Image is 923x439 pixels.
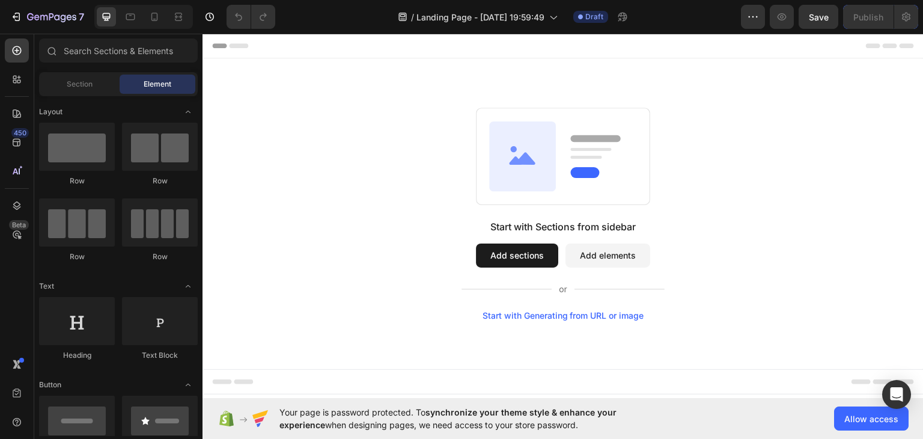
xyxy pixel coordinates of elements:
span: / [411,11,414,23]
iframe: Design area [203,34,923,398]
div: Publish [853,11,883,23]
div: Row [39,251,115,262]
div: 450 [11,128,29,138]
button: Add sections [273,210,356,234]
div: Heading [39,350,115,361]
p: 7 [79,10,84,24]
div: Beta [9,220,29,230]
span: Element [144,79,171,90]
div: Start with Generating from URL or image [280,277,442,287]
span: Toggle open [178,375,198,394]
div: Row [122,176,198,186]
span: Landing Page - [DATE] 19:59:49 [416,11,544,23]
button: 7 [5,5,90,29]
input: Search Sections & Elements [39,38,198,63]
span: Button [39,379,61,390]
button: Allow access [834,407,909,431]
div: Text Block [122,350,198,361]
div: Row [39,176,115,186]
div: Start with Sections from sidebar [288,186,433,200]
span: Your page is password protected. To when designing pages, we need access to your store password. [279,406,663,431]
span: Save [809,12,829,22]
span: synchronize your theme style & enhance your experience [279,407,617,430]
div: Undo/Redo [227,5,275,29]
button: Add elements [363,210,448,234]
span: Layout [39,106,62,117]
div: Open Intercom Messenger [882,380,911,409]
span: Toggle open [178,102,198,121]
div: Row [122,251,198,262]
span: Text [39,281,54,292]
span: Draft [585,11,603,22]
span: Allow access [844,413,898,425]
button: Publish [843,5,894,29]
button: Save [799,5,838,29]
span: Toggle open [178,277,198,296]
span: Section [67,79,93,90]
